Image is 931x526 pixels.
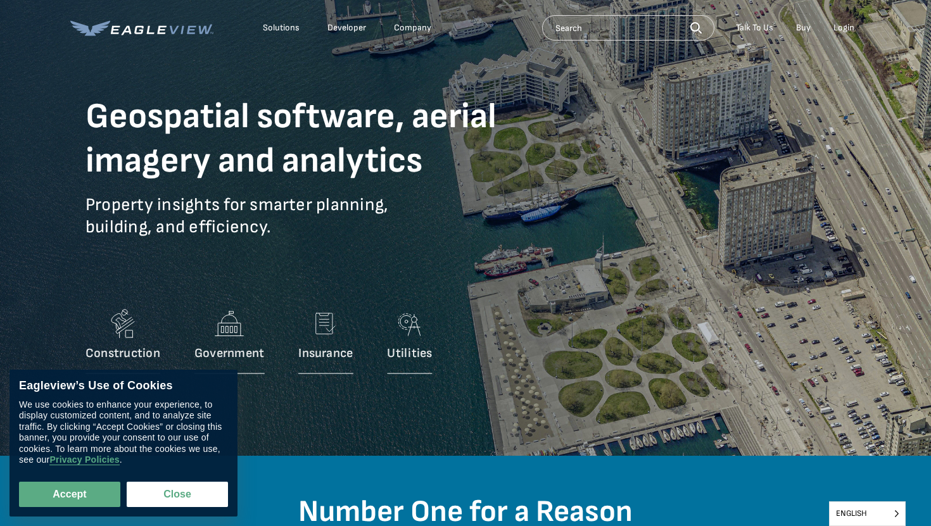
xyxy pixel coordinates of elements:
[263,22,300,34] div: Solutions
[829,501,906,526] aside: Language selected: English
[736,22,773,34] div: Talk To Us
[542,15,714,41] input: Search
[298,346,353,361] p: Insurance
[85,346,160,361] p: Construction
[49,455,119,466] a: Privacy Policies
[830,502,905,525] span: English
[833,22,854,34] div: Login
[19,399,228,466] div: We use cookies to enhance your experience, to display customized content, and to analyze site tra...
[19,379,228,393] div: Eagleview’s Use of Cookies
[85,194,541,257] p: Property insights for smarter planning, building, and efficiency.
[85,95,541,184] h1: Geospatial software, aerial imagery and analytics
[19,482,120,507] button: Accept
[194,346,264,361] p: Government
[796,22,811,34] a: Buy
[394,22,431,34] div: Company
[127,482,228,507] button: Close
[327,22,366,34] a: Developer
[298,304,353,380] a: Insurance
[85,304,160,380] a: Construction
[387,304,432,380] a: Utilities
[194,304,264,380] a: Government
[387,346,432,361] p: Utilities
